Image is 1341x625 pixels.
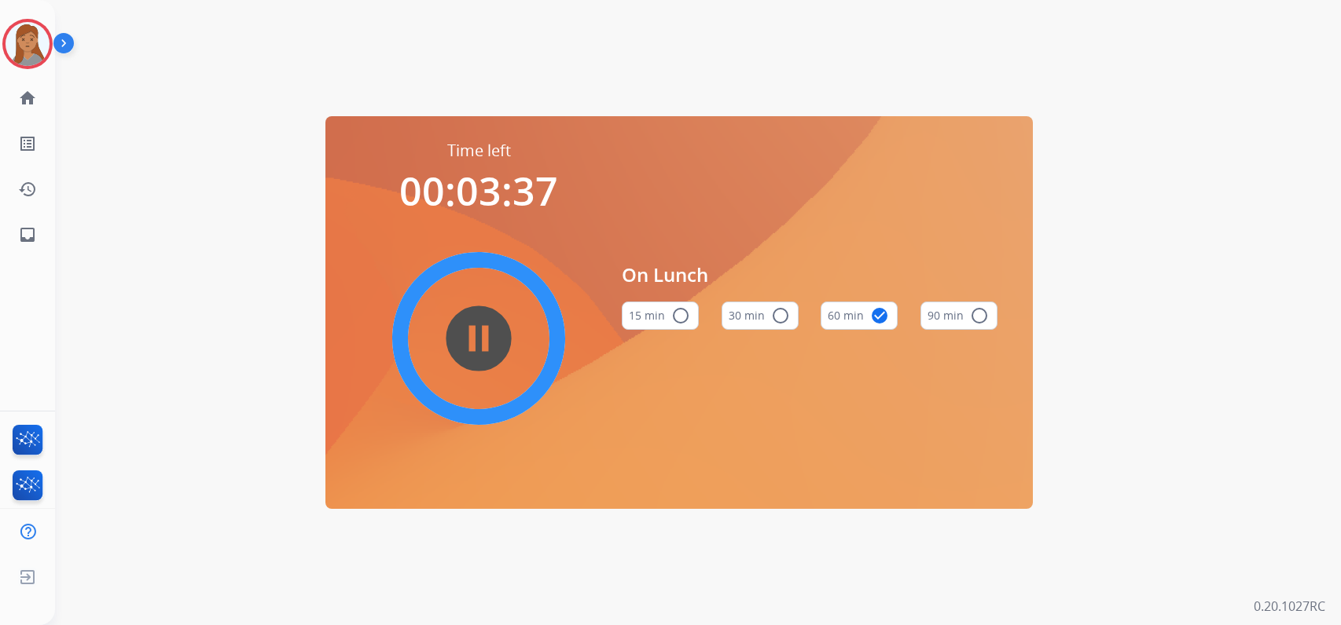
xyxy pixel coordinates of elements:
[18,134,37,153] mat-icon: list_alt
[722,302,799,330] button: 30 min
[1254,597,1325,616] p: 0.20.1027RC
[970,306,989,325] mat-icon: radio_button_unchecked
[399,164,558,217] span: 00:03:37
[18,89,37,108] mat-icon: home
[469,329,488,348] mat-icon: pause_circle_filled
[671,306,690,325] mat-icon: radio_button_unchecked
[18,180,37,199] mat-icon: history
[821,302,898,330] button: 60 min
[447,140,511,162] span: Time left
[870,306,889,325] mat-icon: check_circle
[18,225,37,244] mat-icon: inbox
[6,22,50,66] img: avatar
[920,302,997,330] button: 90 min
[622,302,699,330] button: 15 min
[771,306,790,325] mat-icon: radio_button_unchecked
[622,261,997,289] span: On Lunch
